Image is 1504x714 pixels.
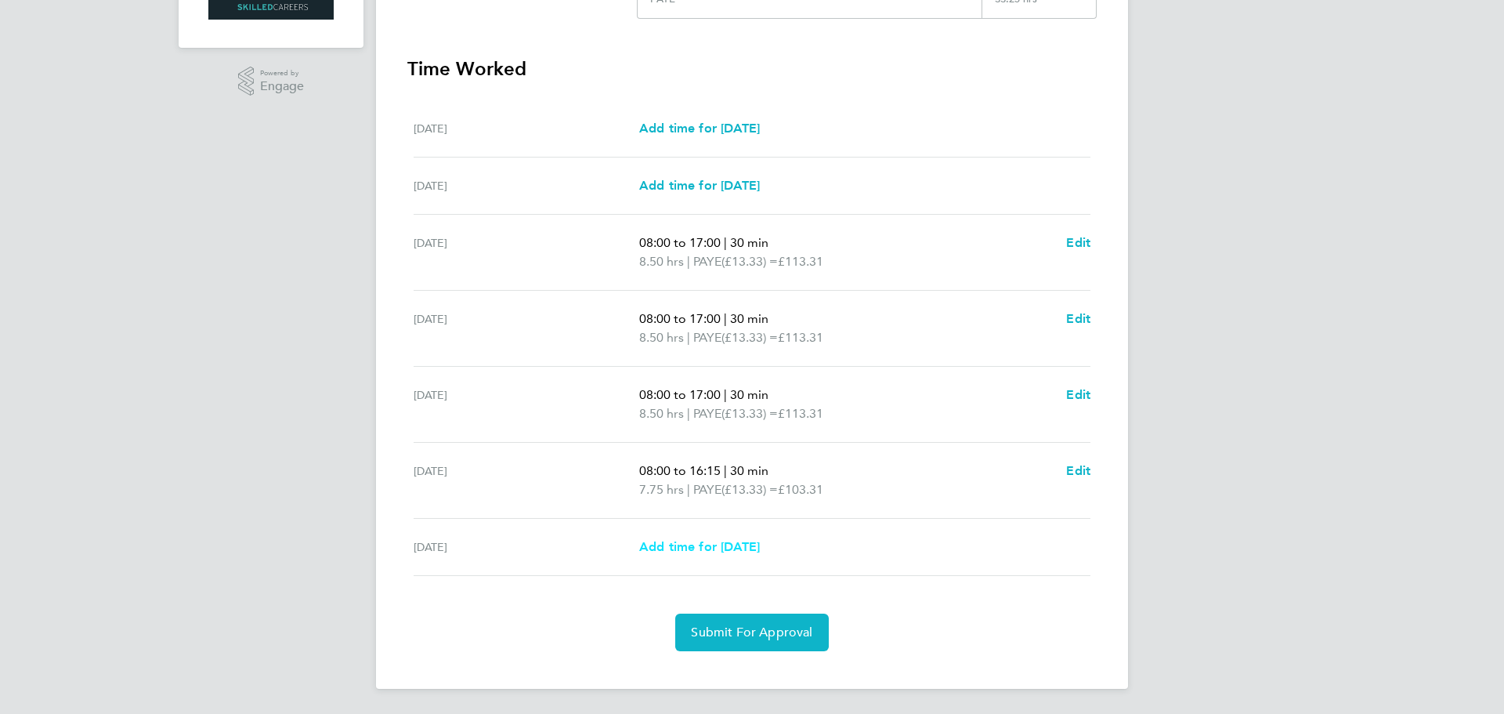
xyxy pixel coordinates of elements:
a: Edit [1066,234,1090,252]
span: PAYE [693,404,721,423]
div: [DATE] [414,538,639,556]
span: (£13.33) = [721,482,778,497]
span: 8.50 hrs [639,406,684,421]
span: | [687,482,690,497]
span: 30 min [730,235,768,250]
button: Submit For Approval [675,614,828,651]
span: Edit [1066,387,1090,402]
div: [DATE] [414,462,639,499]
span: PAYE [693,252,721,271]
div: [DATE] [414,119,639,138]
span: £103.31 [778,482,823,497]
span: Edit [1066,235,1090,250]
a: Powered byEngage [238,67,305,96]
a: Edit [1066,386,1090,404]
a: Edit [1066,462,1090,480]
div: [DATE] [414,386,639,423]
div: [DATE] [414,176,639,195]
span: £113.31 [778,254,823,269]
span: Add time for [DATE] [639,539,760,554]
span: Edit [1066,463,1090,478]
span: | [687,330,690,345]
span: Edit [1066,311,1090,326]
span: 08:00 to 17:00 [639,235,721,250]
div: [DATE] [414,234,639,271]
span: 8.50 hrs [639,330,684,345]
span: Submit For Approval [691,625,812,640]
span: £113.31 [778,330,823,345]
span: Powered by [260,67,304,80]
span: | [724,387,727,402]
div: [DATE] [414,310,639,347]
span: (£13.33) = [721,254,778,269]
a: Edit [1066,310,1090,328]
a: Add time for [DATE] [639,176,760,195]
span: 30 min [730,387,768,402]
span: 08:00 to 17:00 [639,387,721,402]
span: | [687,406,690,421]
h3: Time Worked [407,56,1097,82]
a: Add time for [DATE] [639,538,760,556]
span: PAYE [693,480,721,499]
span: Add time for [DATE] [639,121,760,136]
span: | [724,235,727,250]
span: | [724,463,727,478]
span: Engage [260,80,304,93]
span: 08:00 to 16:15 [639,463,721,478]
span: 7.75 hrs [639,482,684,497]
span: Add time for [DATE] [639,178,760,193]
span: | [687,254,690,269]
span: PAYE [693,328,721,347]
span: 30 min [730,311,768,326]
span: 30 min [730,463,768,478]
span: (£13.33) = [721,406,778,421]
span: 08:00 to 17:00 [639,311,721,326]
span: (£13.33) = [721,330,778,345]
a: Add time for [DATE] [639,119,760,138]
span: £113.31 [778,406,823,421]
span: | [724,311,727,326]
span: 8.50 hrs [639,254,684,269]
